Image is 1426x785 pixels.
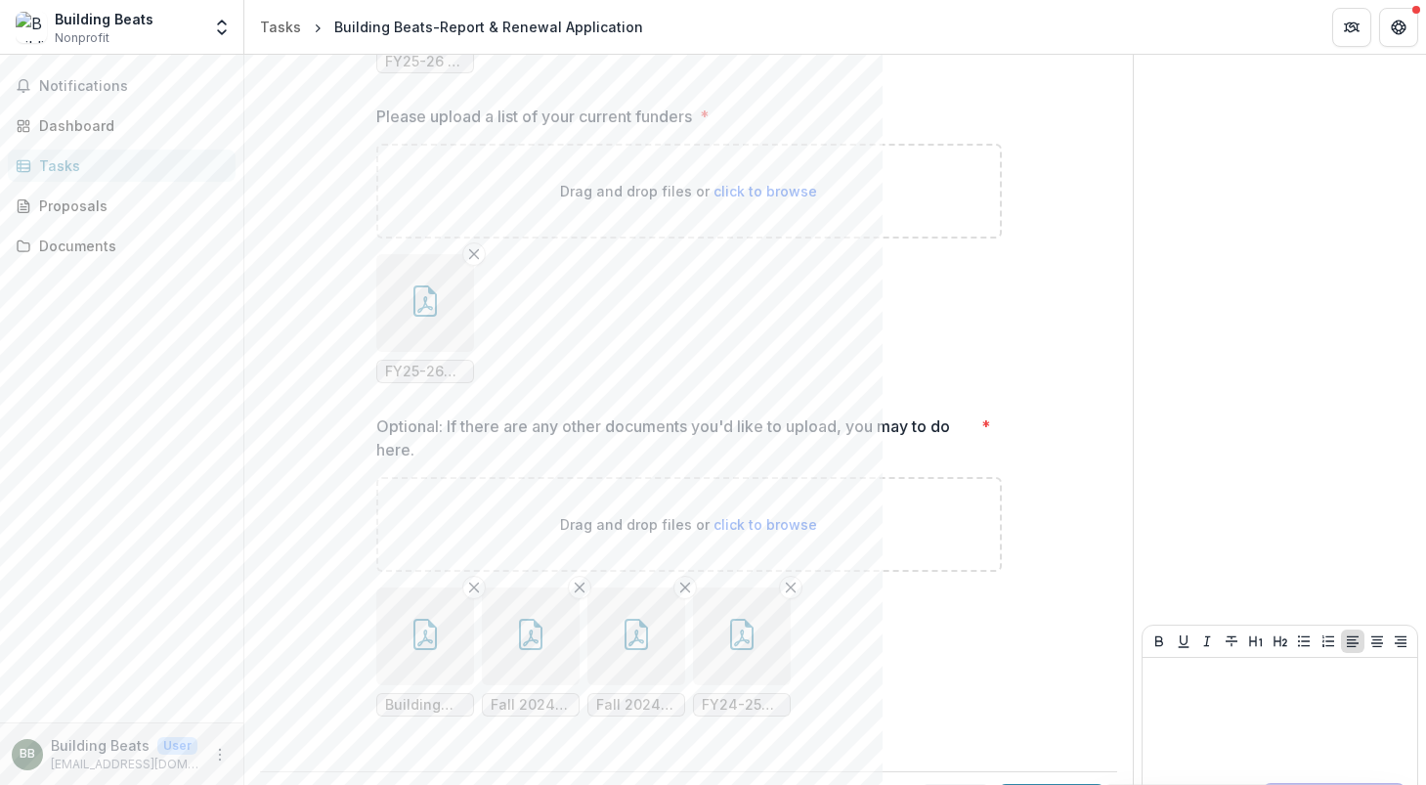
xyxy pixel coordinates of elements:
[376,414,973,461] p: Optional: If there are any other documents you'd like to upload, you may to do here.
[8,150,236,182] a: Tasks
[587,588,685,717] div: Remove FileFall 2024 Building Beats Frequency Society Outline.pdf
[39,115,220,136] div: Dashboard
[8,230,236,262] a: Documents
[693,588,791,717] div: Remove FileFY24-25 Building Beats bbLeaders Photos.pdf
[208,8,236,47] button: Open entity switcher
[673,576,697,599] button: Remove File
[1269,630,1292,653] button: Heading 2
[385,54,465,70] span: FY25-26 - Building Beats Organization Budget_Ichigo Foundation Report.pdf
[334,17,643,37] div: Building Beats-Report & Renewal Application
[39,196,220,216] div: Proposals
[1147,630,1171,653] button: Bold
[376,254,474,383] div: Remove FileFY25-26 List of current Building Beats Funders.pdf
[1292,630,1316,653] button: Bullet List
[1365,630,1389,653] button: Align Center
[385,697,465,714] span: Building Beats_Beatport Article_Empowering NYC youth through DJing, music production and mentorsh...
[39,236,220,256] div: Documents
[8,70,236,102] button: Notifications
[376,588,474,717] div: Remove FileBuilding Beats_Beatport Article_Empowering NYC youth through DJing, music production a...
[462,242,486,266] button: Remove File
[560,181,817,201] p: Drag and drop files or
[1244,630,1268,653] button: Heading 1
[260,17,301,37] div: Tasks
[1389,630,1412,653] button: Align Right
[560,514,817,535] p: Drag and drop files or
[55,9,153,29] div: Building Beats
[491,697,571,714] span: Fall 2024 Building Beats Creative Pathways Outline.pdf
[1341,630,1364,653] button: Align Left
[55,29,109,47] span: Nonprofit
[39,78,228,95] span: Notifications
[51,756,200,773] p: [EMAIL_ADDRESS][DOMAIN_NAME]
[702,697,782,714] span: FY24-25 Building Beats bbLeaders Photos.pdf
[596,697,676,714] span: Fall 2024 Building Beats Frequency Society Outline.pdf
[1195,630,1219,653] button: Italicize
[568,576,591,599] button: Remove File
[252,13,309,41] a: Tasks
[208,743,232,766] button: More
[20,748,35,761] div: Building Beats
[1332,8,1371,47] button: Partners
[51,735,150,756] p: Building Beats
[1220,630,1243,653] button: Strike
[1172,630,1195,653] button: Underline
[713,183,817,199] span: click to browse
[1317,630,1340,653] button: Ordered List
[482,588,580,717] div: Remove FileFall 2024 Building Beats Creative Pathways Outline.pdf
[1379,8,1418,47] button: Get Help
[376,105,692,128] p: Please upload a list of your current funders
[16,12,47,43] img: Building Beats
[462,576,486,599] button: Remove File
[385,364,465,380] span: FY25-26 List of current Building Beats Funders.pdf
[39,155,220,176] div: Tasks
[157,737,197,755] p: User
[252,13,651,41] nav: breadcrumb
[713,516,817,533] span: click to browse
[8,190,236,222] a: Proposals
[8,109,236,142] a: Dashboard
[779,576,802,599] button: Remove File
